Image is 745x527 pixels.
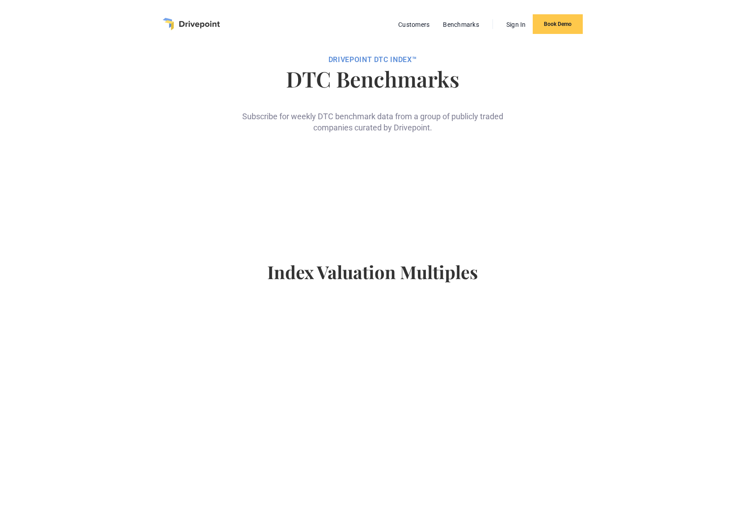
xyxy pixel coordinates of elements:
h4: Index Valuation Multiples [160,261,585,297]
a: Customers [394,19,434,30]
div: Subscribe for weekly DTC benchmark data from a group of publicly traded companies curated by Driv... [239,96,507,133]
iframe: Form 0 [253,147,492,226]
a: home [163,18,220,30]
a: Sign In [502,19,530,30]
a: Benchmarks [438,19,484,30]
h1: DTC Benchmarks [160,68,585,89]
div: DRIVEPOiNT DTC Index™ [160,55,585,64]
a: Book Demo [533,14,583,34]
